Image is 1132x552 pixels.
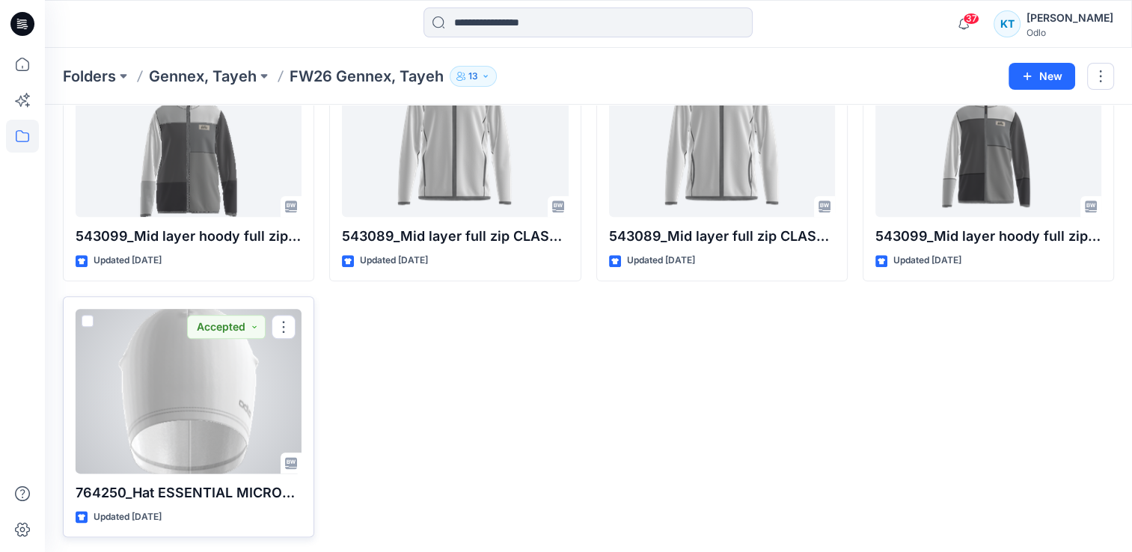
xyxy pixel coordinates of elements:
[360,253,428,269] p: Updated [DATE]
[63,66,116,87] a: Folders
[1027,9,1113,27] div: [PERSON_NAME]
[76,482,302,503] p: 764250_Hat ESSENTIAL MICROFLEECE_P1_YPT
[963,13,979,25] span: 37
[76,52,302,217] a: 543099_Mid layer hoody full zip CLASSIC FLEECE HOODY KIDS_P2_YPT
[290,66,444,87] p: FW26 Gennex, Tayeh
[94,253,162,269] p: Updated [DATE]
[893,253,961,269] p: Updated [DATE]
[342,226,568,247] p: 543089_Mid layer full zip CLASSIC FLEECE KIDS_OP2_P1_YPT
[1027,27,1113,38] div: Odlo
[875,226,1101,247] p: 543099_Mid layer hoody full zip CLASSIC FLEECE HOODY KIDS_P1_YPT
[1009,63,1075,90] button: New
[875,52,1101,217] a: 543099_Mid layer hoody full zip CLASSIC FLEECE HOODY KIDS_P1_YPT
[609,226,835,247] p: 543089_Mid layer full zip CLASSIC FLEECE KIDS_OP1_P1_YPT
[468,68,478,85] p: 13
[76,309,302,473] a: 764250_Hat ESSENTIAL MICROFLEECE_P1_YPT
[450,66,497,87] button: 13
[149,66,257,87] a: Gennex, Tayeh
[609,52,835,217] a: 543089_Mid layer full zip CLASSIC FLEECE KIDS_OP1_P1_YPT
[76,226,302,247] p: 543099_Mid layer hoody full zip CLASSIC FLEECE HOODY KIDS_P2_YPT
[994,10,1021,37] div: KT
[627,253,695,269] p: Updated [DATE]
[94,509,162,525] p: Updated [DATE]
[342,52,568,217] a: 543089_Mid layer full zip CLASSIC FLEECE KIDS_OP2_P1_YPT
